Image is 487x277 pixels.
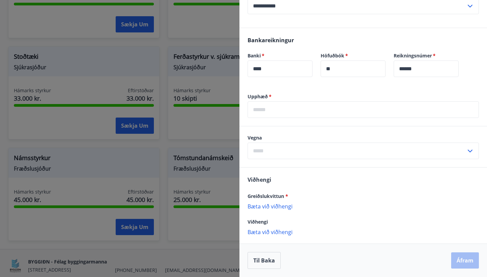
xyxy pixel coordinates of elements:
[394,52,459,59] label: Reikningsnúmer
[248,52,312,59] label: Banki
[248,134,479,141] label: Vegna
[248,219,268,225] span: Viðhengi
[248,176,271,183] span: Viðhengi
[248,203,479,209] p: Bæta við viðhengi
[321,52,386,59] label: Höfuðbók
[248,228,479,235] p: Bæta við viðhengi
[248,193,288,199] span: Greiðslukvittun
[248,252,281,269] button: Til baka
[248,93,479,100] label: Upphæð
[248,36,294,44] span: Bankareikningur
[248,101,479,118] div: Upphæð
